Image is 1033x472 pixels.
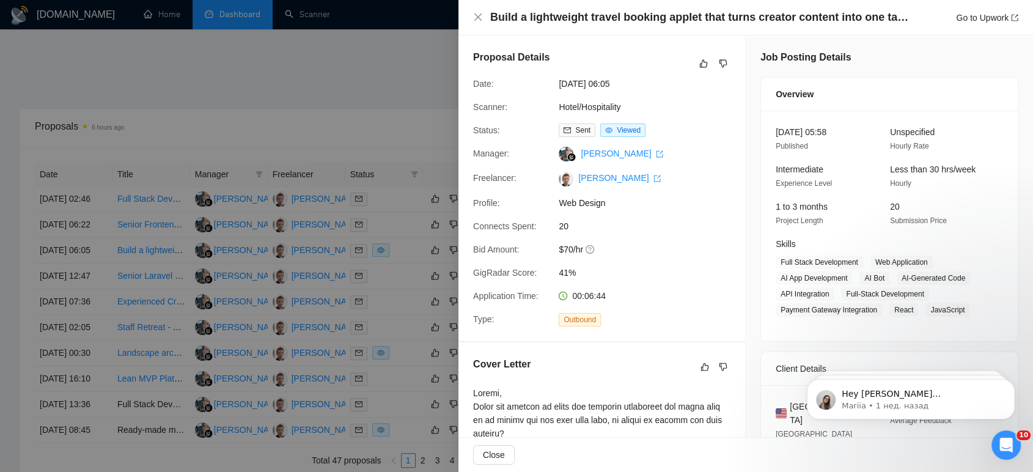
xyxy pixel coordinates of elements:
span: Manager: [473,149,509,158]
span: Published [776,142,808,150]
span: React [889,303,918,317]
span: Hourly Rate [890,142,928,150]
span: Bid Amount: [473,245,520,254]
button: dislike [716,56,730,71]
span: Viewed [617,126,641,135]
button: dislike [716,360,730,374]
span: 00:06:44 [572,291,606,301]
span: export [653,175,661,182]
span: Sent [575,126,590,135]
span: Full Stack Development [776,256,863,269]
button: Close [473,445,515,465]
span: clock-circle [559,292,567,300]
span: [DATE] 06:05 [559,77,742,90]
span: AI App Development [776,271,852,285]
span: Status: [473,125,500,135]
a: [PERSON_NAME] export [578,173,661,183]
span: 1 to 3 months [776,202,828,212]
span: Hourly [890,179,911,188]
span: Close [483,448,505,462]
iframe: Intercom live chat [991,430,1021,460]
span: API Integration [776,287,834,301]
span: Web Application [870,256,933,269]
span: like [699,59,708,68]
span: [GEOGRAPHIC_DATA] 11:00 PM [776,430,852,452]
img: 🇺🇸 [776,407,787,420]
span: Application Time: [473,291,539,301]
span: eye [605,127,612,134]
h5: Job Posting Details [760,50,851,65]
button: Close [473,12,483,23]
span: Experience Level [776,179,832,188]
span: Less than 30 hrs/week [890,164,976,174]
span: Payment Gateway Integration [776,303,882,317]
span: Full-Stack Development [841,287,928,301]
span: Connects Spent: [473,221,537,231]
span: Skills [776,239,796,249]
span: dislike [719,362,727,372]
span: Overview [776,87,814,101]
span: AI Bot [859,271,889,285]
span: export [656,150,663,158]
span: 10 [1016,430,1031,440]
span: 20 [559,219,742,233]
span: Outbound [559,313,601,326]
span: AI-Generated Code [897,271,970,285]
h5: Proposal Details [473,50,550,65]
span: Unspecified [890,127,935,137]
span: 41% [559,266,742,279]
img: gigradar-bm.png [567,153,576,161]
span: question-circle [586,245,595,254]
span: export [1011,14,1018,21]
span: like [700,362,709,372]
span: Freelancer: [473,173,516,183]
span: [DATE] 05:58 [776,127,826,137]
a: Hotel/Hospitality [559,102,620,112]
iframe: Intercom notifications сообщение [789,353,1033,439]
span: Submission Price [890,216,947,225]
h4: Build a lightweight travel booking applet that turns creator content into one tap bookable trips [490,10,912,25]
span: close [473,12,483,22]
span: JavaScript [925,303,969,317]
span: $70/hr [559,243,742,256]
span: mail [564,127,571,134]
span: GigRadar Score: [473,268,537,278]
img: c1hvrizM05mLJAj-kdV2CcRhRN5fLVV3l1EDi9R5xtYOjSagYM170R0f2I93DtT3tH [559,172,573,186]
h5: Cover Letter [473,357,531,372]
span: Project Length [776,216,823,225]
span: Profile: [473,198,500,208]
a: Go to Upworkexport [956,13,1018,23]
span: Date: [473,79,493,89]
div: Client Details [776,352,1003,385]
button: like [696,56,711,71]
span: Type: [473,314,494,324]
span: Intermediate [776,164,823,174]
a: [PERSON_NAME] export [581,149,663,158]
button: like [697,360,712,374]
span: 20 [890,202,900,212]
span: Scanner: [473,102,507,112]
span: Web Design [559,196,742,210]
span: dislike [719,59,727,68]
